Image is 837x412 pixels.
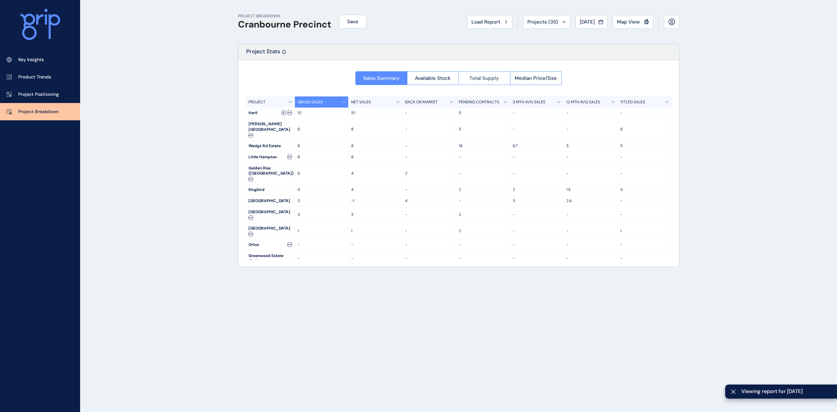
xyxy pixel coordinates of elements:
p: Key Insights [18,57,44,63]
p: - [405,154,453,160]
p: - [620,212,669,217]
p: - [513,154,561,160]
div: [GEOGRAPHIC_DATA] [246,196,295,206]
button: [DATE] [575,15,607,29]
p: - [620,256,669,261]
p: 5 [459,110,507,116]
span: Viewing report for [DATE] [741,388,832,395]
p: 2 [513,187,561,193]
p: - [459,171,507,176]
p: 4 [620,187,669,193]
button: Sales Summary [355,71,407,85]
p: 5 [620,143,669,149]
p: - [459,198,507,204]
p: - [566,242,615,248]
button: Total Supply [458,71,510,85]
div: Ortus [246,239,295,250]
button: Median Price/Size [510,71,562,85]
p: 4 [298,187,346,193]
p: - [351,256,400,261]
h1: Cranbourne Precinct [238,19,331,30]
p: BACK ON MARKET [405,99,438,105]
span: Total Supply [470,75,499,81]
p: - [566,110,615,116]
p: - [566,154,615,160]
p: PROJECT [248,99,265,105]
p: 1 [620,228,669,234]
p: 2 [405,171,453,176]
p: 4 [351,171,400,176]
p: - [405,256,453,261]
p: - [566,127,615,132]
p: - [513,242,561,248]
p: 12 MTH AVG SALES [566,99,600,105]
p: - [405,110,453,116]
p: - [566,171,615,176]
p: - [620,171,669,176]
p: Project Breakdown [18,109,59,115]
p: 2 [459,228,507,234]
p: 8 [351,143,400,149]
p: Product Trends [18,74,51,80]
button: Available Stock [407,71,459,85]
p: 2 [459,212,507,217]
p: - [459,154,507,160]
span: Sales Summary [363,75,400,81]
p: - [513,127,561,132]
p: Project Stats [246,48,280,60]
p: 8 [298,154,346,160]
p: PROJECT BREAKDOWN [238,13,331,19]
p: 1.5 [566,187,615,193]
p: - [513,228,561,234]
p: - [620,242,669,248]
p: - [566,256,615,261]
div: Wedge Rd Estate [246,141,295,151]
div: [PERSON_NAME][GEOGRAPHIC_DATA] [246,119,295,140]
p: - [298,242,346,248]
p: - [405,127,453,132]
p: 8 [351,127,400,132]
p: - [620,154,669,160]
p: 2.4 [566,198,615,204]
p: 3 MTH AVG SALES [513,99,545,105]
p: 4 [405,198,453,204]
p: 8 [298,127,346,132]
span: Save [347,18,358,25]
p: 3 [513,198,561,204]
p: 5 [566,143,615,149]
p: - [620,110,669,116]
p: 10 [351,110,400,116]
p: 1 [351,228,400,234]
p: 4 [351,187,400,193]
span: [DATE] [580,19,595,25]
p: - [298,256,346,261]
button: Map View [613,15,653,29]
p: - [351,242,400,248]
p: 3 [459,127,507,132]
p: - [513,212,561,217]
span: Projects ( 35 ) [527,19,558,25]
p: 6 [298,171,346,176]
span: Load Report [471,19,500,25]
p: 8 [351,154,400,160]
p: 2 [459,187,507,193]
div: Kingbird [246,184,295,195]
div: [GEOGRAPHIC_DATA] [246,223,295,239]
p: - [566,212,615,217]
p: - [513,171,561,176]
p: 8.7 [513,143,561,149]
p: 3 [298,212,346,217]
p: 10 [298,110,346,116]
p: - [513,256,561,261]
p: Project Positioning [18,91,59,98]
p: 1 [298,228,346,234]
button: Save [339,15,367,28]
span: Median Price/Size [515,75,557,81]
p: - [513,110,561,116]
p: - [405,143,453,149]
div: Greenwood Estate [246,250,295,266]
button: Load Report [467,15,512,29]
p: - [620,198,669,204]
p: NET SALES [351,99,371,105]
p: - [459,256,507,261]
